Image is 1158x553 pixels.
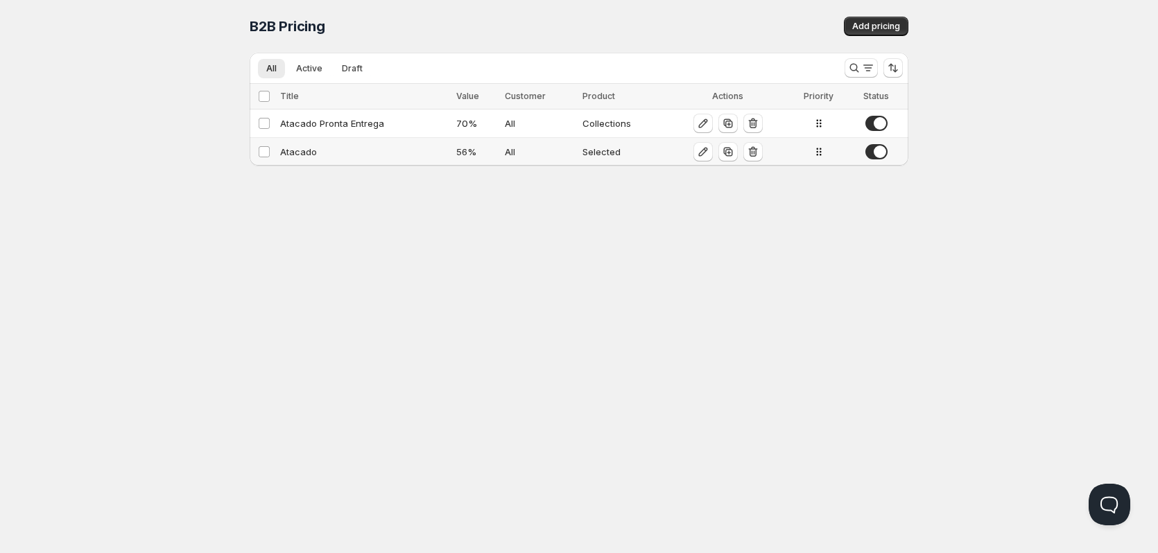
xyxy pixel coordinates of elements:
span: Status [863,91,889,101]
div: All [505,116,573,130]
div: Selected [582,145,663,159]
span: Title [280,91,299,101]
span: Active [296,63,322,74]
button: Sort the results [883,58,903,78]
button: Add pricing [844,17,908,36]
div: 70 % [456,116,497,130]
span: Priority [804,91,833,101]
div: Atacado [280,145,448,159]
button: Search and filter results [845,58,878,78]
iframe: Help Scout Beacon - Open [1089,484,1130,525]
span: Actions [712,91,743,101]
div: Atacado Pronta Entrega [280,116,448,130]
span: Product [582,91,615,101]
span: All [266,63,277,74]
div: All [505,145,573,159]
span: Draft [342,63,363,74]
span: B2B Pricing [250,18,325,35]
div: 56 % [456,145,497,159]
span: Value [456,91,479,101]
span: Add pricing [852,21,900,32]
div: Collections [582,116,663,130]
span: Customer [505,91,546,101]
